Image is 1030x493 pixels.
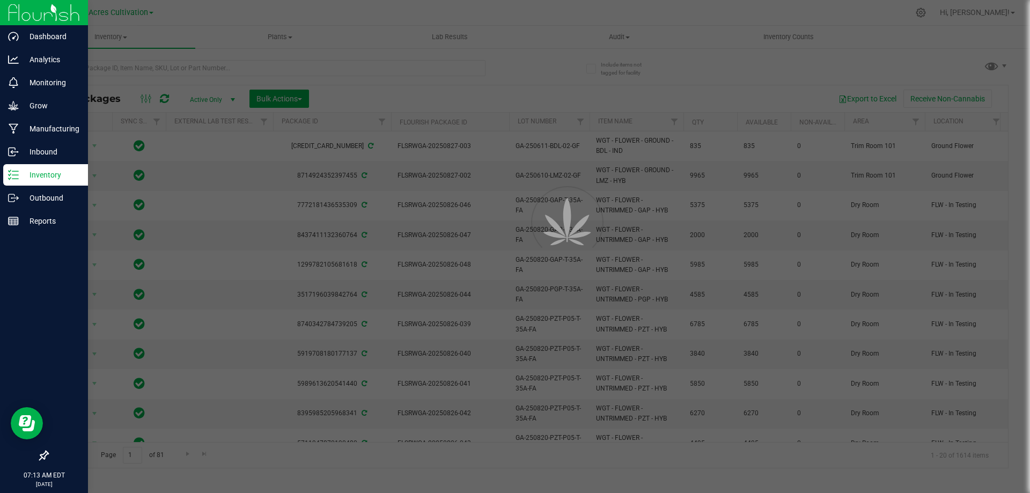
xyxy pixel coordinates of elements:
[19,53,83,66] p: Analytics
[8,54,19,65] inline-svg: Analytics
[5,480,83,488] p: [DATE]
[19,192,83,204] p: Outbound
[8,77,19,88] inline-svg: Monitoring
[19,30,83,43] p: Dashboard
[8,123,19,134] inline-svg: Manufacturing
[5,470,83,480] p: 07:13 AM EDT
[19,215,83,227] p: Reports
[8,216,19,226] inline-svg: Reports
[11,407,43,439] iframe: Resource center
[8,100,19,111] inline-svg: Grow
[19,145,83,158] p: Inbound
[19,122,83,135] p: Manufacturing
[8,170,19,180] inline-svg: Inventory
[19,76,83,89] p: Monitoring
[8,193,19,203] inline-svg: Outbound
[8,31,19,42] inline-svg: Dashboard
[19,99,83,112] p: Grow
[19,168,83,181] p: Inventory
[8,146,19,157] inline-svg: Inbound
